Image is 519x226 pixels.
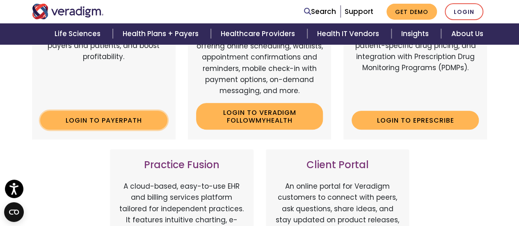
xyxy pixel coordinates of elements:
[45,23,113,44] a: Life Sciences
[196,103,323,130] a: Login to Veradigm FollowMyHealth
[386,4,437,20] a: Get Demo
[307,23,391,44] a: Health IT Vendors
[345,7,373,16] a: Support
[113,23,211,44] a: Health Plans + Payers
[391,23,441,44] a: Insights
[445,3,483,20] a: Login
[274,159,401,171] h3: Client Portal
[4,202,24,222] button: Open CMP widget
[40,111,167,130] a: Login to Payerpath
[441,23,493,44] a: About Us
[211,23,307,44] a: Healthcare Providers
[196,7,323,97] p: Veradigm FollowMyHealth's Mobile Patient Experience enhances patient access via mobile devices, o...
[304,6,336,17] a: Search
[352,111,479,130] a: Login to ePrescribe
[118,159,245,171] h3: Practice Fusion
[32,4,104,19] img: Veradigm logo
